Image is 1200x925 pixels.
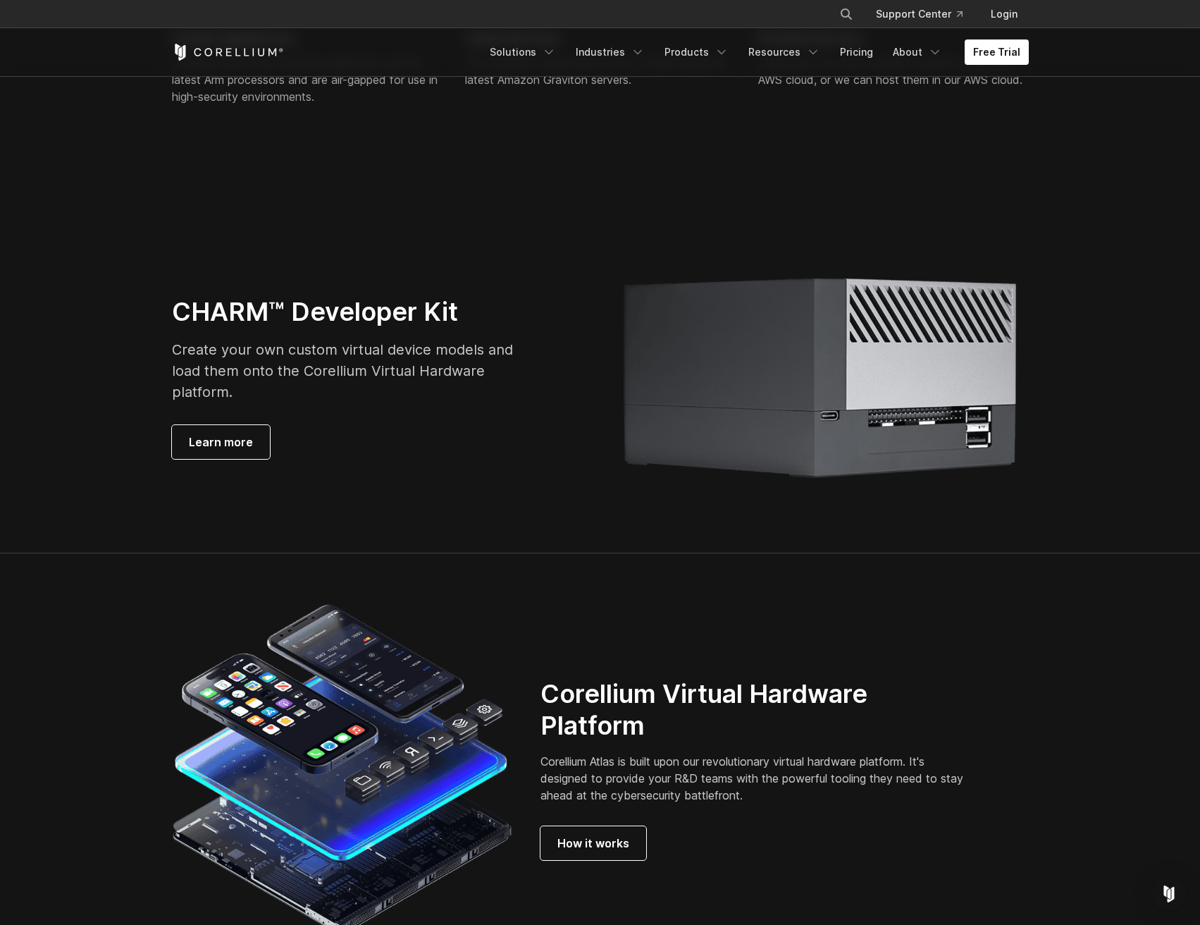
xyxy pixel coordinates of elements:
[567,39,653,65] a: Industries
[172,341,513,400] span: Create your own custom virtual device models and load them onto the Corellium Virtual Hardware pl...
[979,1,1029,27] a: Login
[831,39,882,65] a: Pricing
[172,296,517,328] h3: CHARM™ Developer Kit
[965,39,1029,65] a: Free Trial
[540,678,975,742] h2: Corellium Virtual Hardware Platform
[172,54,443,105] div: Corellium server and desktop appliances use the latest Arm processors and are air-gapped for use ...
[189,434,253,451] span: Learn more
[614,270,1029,485] img: Corellium Viper servers
[822,1,1029,27] div: Navigation Menu
[865,1,974,27] a: Support Center
[540,826,646,860] a: How it works
[557,835,629,852] span: How it works
[481,39,564,65] a: Solutions
[540,753,975,804] p: Corellium Atlas is built upon our revolutionary virtual hardware platform. It's designed to provi...
[1152,877,1186,911] div: Open Intercom Messenger
[656,39,737,65] a: Products
[740,39,829,65] a: Resources
[172,425,270,459] a: Learn more
[481,39,1029,65] div: Navigation Menu
[172,44,284,61] a: Corellium Home
[834,1,859,27] button: Search
[884,39,951,65] a: About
